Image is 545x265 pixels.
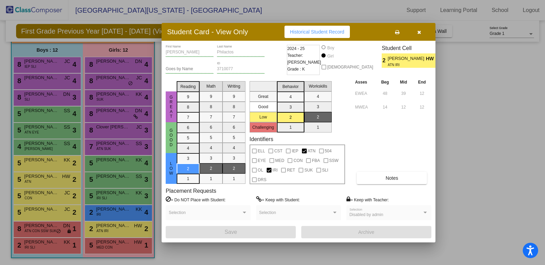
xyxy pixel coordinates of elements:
[312,156,320,165] span: FBA
[435,56,441,65] span: 2
[168,161,174,176] span: Low
[258,176,266,184] span: DRS
[166,67,214,72] input: goes by name
[325,147,332,155] span: 504
[388,62,421,67] span: ATN IRI
[322,166,328,174] span: SLI
[166,188,216,194] label: Placement Requests
[358,229,375,235] span: Archive
[272,166,278,174] span: IRI
[275,156,284,165] span: MED
[168,95,174,119] span: Great
[258,156,266,165] span: EYE
[304,166,313,174] span: SUK
[350,212,383,217] span: Disabled by admin
[327,53,334,59] div: Girl
[292,147,298,155] span: IEP
[388,55,426,62] span: [PERSON_NAME]
[327,45,334,51] div: Boy
[355,102,374,112] input: assessment
[166,196,226,203] label: = Do NOT Place with Student:
[258,166,263,174] span: OL
[287,66,305,73] span: Grade : K
[355,88,374,99] input: assessment
[413,78,431,86] th: End
[329,156,339,165] span: SSW
[290,29,344,35] span: Historical Student Record
[385,175,398,181] span: Notes
[382,56,388,65] span: 2
[166,226,296,238] button: Save
[287,52,321,66] span: Teacher: [PERSON_NAME]
[167,27,248,36] h3: Student Card - View Only
[284,26,350,38] button: Historical Student Record
[250,136,273,142] label: Identifiers
[225,229,237,235] span: Save
[256,196,300,203] label: = Keep with Student:
[426,55,435,62] span: HW
[308,147,316,155] span: ATN
[382,45,441,51] h3: Student Cell
[327,63,373,71] span: [DEMOGRAPHIC_DATA]
[346,196,389,203] label: = Keep with Teacher:
[376,78,394,86] th: Beg
[287,45,305,52] span: 2024 - 25
[168,128,174,147] span: Good
[394,78,413,86] th: Mid
[293,156,303,165] span: CON
[217,67,265,72] input: Enter ID
[258,147,265,155] span: ELL
[301,226,431,238] button: Archive
[274,147,282,155] span: CST
[287,166,295,174] span: RET
[357,172,427,184] button: Notes
[353,78,376,86] th: Asses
